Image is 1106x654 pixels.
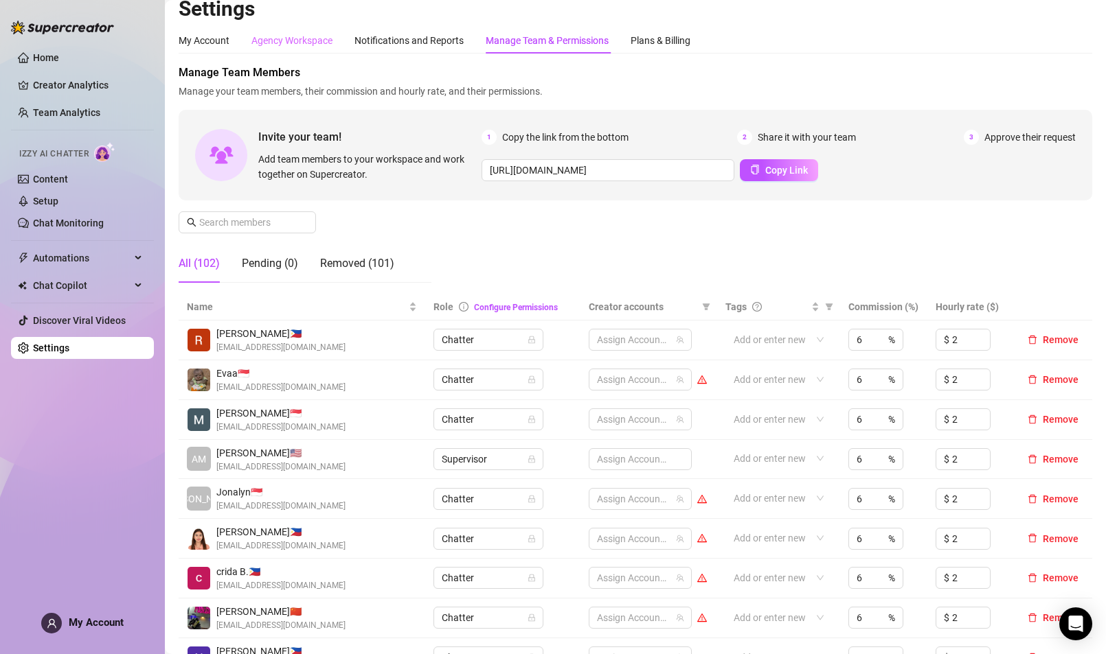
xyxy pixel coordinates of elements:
span: [PERSON_NAME] 🇸🇬 [216,406,346,421]
button: Remove [1022,491,1084,507]
span: [EMAIL_ADDRESS][DOMAIN_NAME] [216,421,346,434]
img: crida Bautista [188,567,210,589]
th: Name [179,294,425,320]
span: filter [699,296,713,317]
span: Remove [1043,414,1079,425]
span: lock [528,614,536,622]
img: Mhayk Moises [188,408,210,431]
span: Manage your team members, their commission and hourly rate, and their permissions. [179,84,1092,99]
span: Supervisor [442,449,535,469]
span: search [187,218,196,227]
span: filter [825,303,833,311]
span: 3 [964,130,979,145]
input: Search members [199,215,297,230]
span: lock [528,535,536,543]
span: AM [192,452,206,467]
span: [EMAIL_ADDRESS][DOMAIN_NAME] [216,619,346,632]
button: Remove [1022,609,1084,626]
span: lock [528,455,536,463]
a: Content [33,174,68,185]
span: [PERSON_NAME] 🇺🇸 [216,445,346,460]
span: lock [528,574,536,582]
span: Remove [1043,533,1079,544]
a: Setup [33,196,58,207]
span: delete [1028,375,1037,384]
span: Remove [1043,572,1079,583]
img: Rico Pascual [188,329,210,351]
span: lock [528,495,536,503]
span: warning [697,375,707,384]
span: [PERSON_NAME] [162,491,236,506]
span: crida B. 🇵🇭 [216,564,346,579]
img: AI Chatter [94,142,115,162]
div: Notifications and Reports [354,33,464,48]
span: Jonalyn 🇸🇬 [216,484,346,500]
span: Tags [725,299,747,314]
span: Creator accounts [589,299,697,314]
a: Discover Viral Videos [33,315,126,326]
span: Approve their request [984,130,1076,145]
button: Remove [1022,411,1084,428]
button: Remove [1022,530,1084,547]
span: Chatter [442,607,535,628]
span: team [676,535,684,543]
span: team [676,614,684,622]
span: thunderbolt [18,253,29,264]
a: Chat Monitoring [33,218,104,229]
span: [PERSON_NAME] 🇵🇭 [216,524,346,539]
button: Remove [1022,371,1084,388]
span: delete [1028,533,1037,543]
a: Configure Permissions [474,303,558,312]
img: Joshua Mesina [188,607,210,629]
img: Chat Copilot [18,281,27,290]
span: warning [697,494,707,504]
span: Remove [1043,334,1079,345]
span: Automations [33,247,131,269]
img: Evaa [188,369,210,391]
span: Remove [1043,374,1079,385]
span: Manage Team Members [179,65,1092,81]
span: delete [1028,414,1037,424]
span: Evaa 🇸🇬 [216,366,346,381]
span: warning [697,533,707,543]
span: warning [697,573,707,583]
span: delete [1028,573,1037,583]
span: [PERSON_NAME] 🇨🇳 [216,604,346,619]
span: Chatter [442,568,535,588]
span: Copy the link from the bottom [502,130,629,145]
span: Chatter [442,528,535,549]
span: lock [528,415,536,423]
span: delete [1028,335,1037,344]
span: filter [822,296,836,317]
span: Add team members to your workspace and work together on Supercreator. [258,152,476,182]
div: Manage Team & Permissions [486,33,609,48]
span: question-circle [752,302,762,312]
span: Invite your team! [258,128,482,145]
span: [EMAIL_ADDRESS][DOMAIN_NAME] [216,539,346,552]
div: Plans & Billing [631,33,690,48]
a: Home [33,52,59,63]
a: Settings [33,342,69,353]
span: Role [433,301,453,312]
span: warning [697,613,707,622]
span: delete [1028,494,1037,504]
a: Creator Analytics [33,74,143,96]
div: Removed (101) [320,255,394,272]
span: 2 [737,130,752,145]
span: My Account [69,616,124,629]
span: Remove [1043,612,1079,623]
div: My Account [179,33,229,48]
span: lock [528,336,536,344]
span: [PERSON_NAME] 🇵🇭 [216,326,346,341]
span: filter [702,303,710,311]
span: Izzy AI Chatter [19,148,89,161]
span: lock [528,375,536,384]
span: [EMAIL_ADDRESS][DOMAIN_NAME] [216,341,346,354]
button: Copy Link [740,159,818,181]
span: team [676,495,684,503]
span: Name [187,299,406,314]
div: Agency Workspace [251,33,332,48]
div: Pending (0) [242,255,298,272]
span: Remove [1043,493,1079,504]
span: Chat Copilot [33,275,131,296]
